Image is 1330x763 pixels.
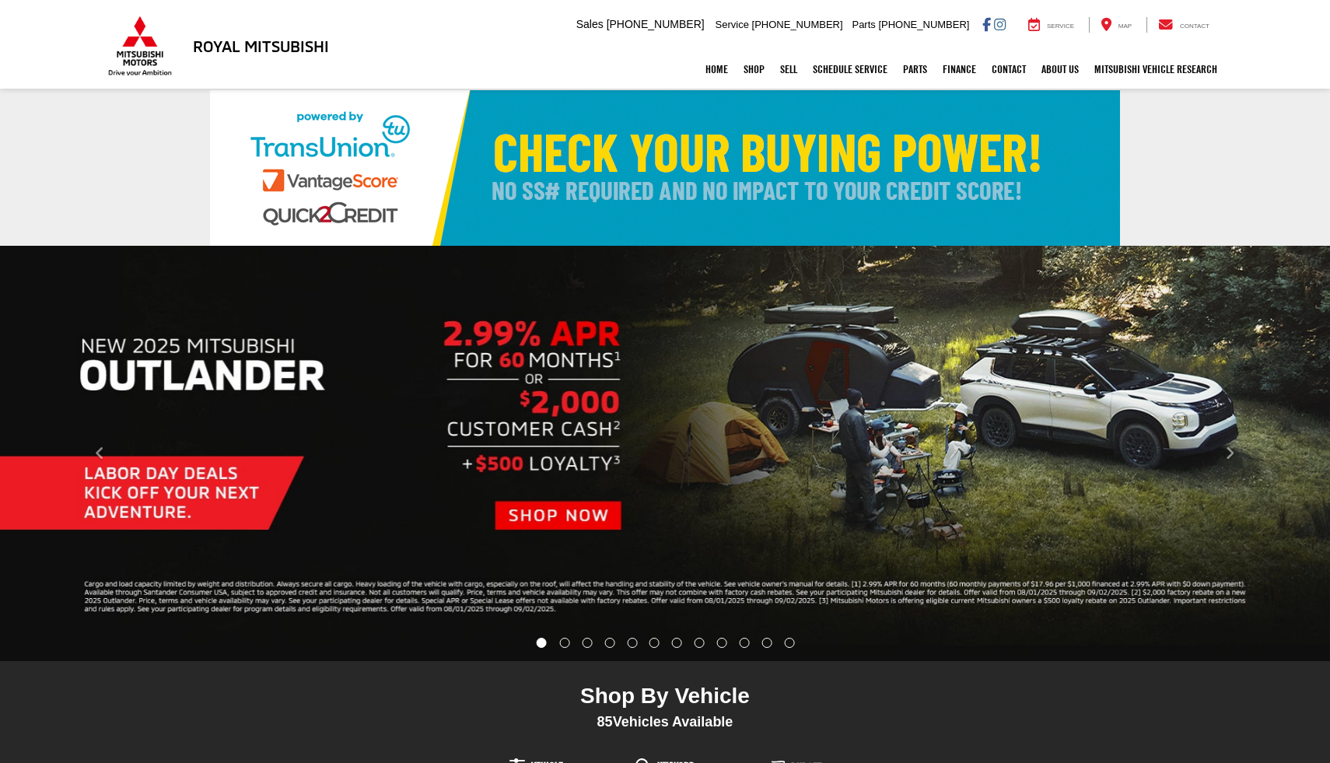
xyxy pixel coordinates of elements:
[537,638,547,648] li: Go to slide number 1.
[105,16,175,76] img: Mitsubishi
[1087,50,1225,89] a: Mitsubishi Vehicle Research
[1089,17,1143,33] a: Map
[1146,17,1221,33] a: Contact
[805,50,895,89] a: Schedule Service: Opens in a new tab
[1118,23,1132,30] span: Map
[672,638,682,648] li: Go to slide number 7.
[1180,23,1209,30] span: Contact
[210,90,1120,246] img: Check Your Buying Power
[1047,23,1074,30] span: Service
[852,19,875,30] span: Parts
[559,638,569,648] li: Go to slide number 2.
[784,638,794,648] li: Go to slide number 12.
[717,638,727,648] li: Go to slide number 9.
[716,19,749,30] span: Service
[627,638,637,648] li: Go to slide number 5.
[895,50,935,89] a: Parts: Opens in a new tab
[752,19,843,30] span: [PHONE_NUMBER]
[772,50,805,89] a: Sell
[395,683,935,713] div: Shop By Vehicle
[576,18,604,30] span: Sales
[649,638,660,648] li: Go to slide number 6.
[736,50,772,89] a: Shop
[607,18,705,30] span: [PHONE_NUMBER]
[994,18,1006,30] a: Instagram: Click to visit our Instagram page
[1034,50,1087,89] a: About Us
[193,37,329,54] h3: Royal Mitsubishi
[695,638,705,648] li: Go to slide number 8.
[1017,17,1086,33] a: Service
[582,638,592,648] li: Go to slide number 3.
[604,638,614,648] li: Go to slide number 4.
[982,18,991,30] a: Facebook: Click to visit our Facebook page
[935,50,984,89] a: Finance
[698,50,736,89] a: Home
[395,713,935,730] div: Vehicles Available
[762,638,772,648] li: Go to slide number 11.
[984,50,1034,89] a: Contact
[597,714,613,730] span: 85
[878,19,969,30] span: [PHONE_NUMBER]
[740,638,750,648] li: Go to slide number 10.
